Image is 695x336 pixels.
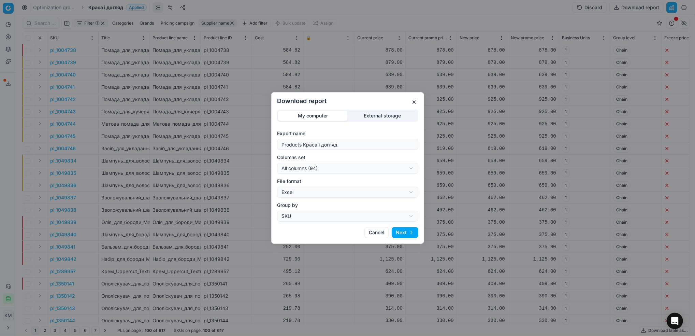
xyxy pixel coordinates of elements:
[277,130,418,137] label: Export name
[392,227,418,238] button: Next
[277,202,418,209] label: Group by
[278,111,348,121] button: My computer
[277,154,418,161] label: Columns set
[277,98,418,104] h2: Download report
[348,111,417,121] button: External storage
[364,227,389,238] button: Cancel
[277,178,418,185] label: File format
